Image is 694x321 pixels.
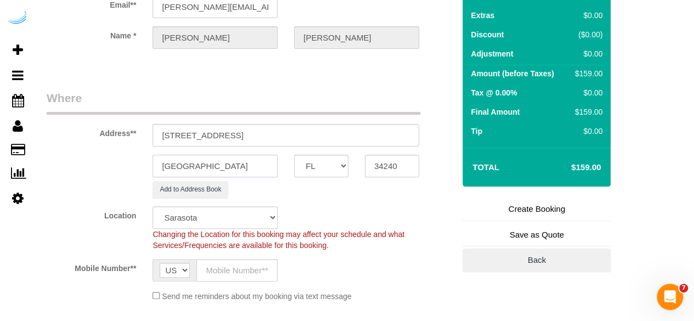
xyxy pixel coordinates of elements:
label: Discount [471,29,504,40]
label: Final Amount [471,106,520,117]
label: Amount (before Taxes) [471,68,554,79]
a: Create Booking [462,198,611,221]
label: Tip [471,126,482,137]
label: Mobile Number** [38,259,144,274]
img: Automaid Logo [7,11,29,26]
input: First Name** [153,26,278,49]
h4: $159.00 [538,163,601,172]
div: $159.00 [571,68,602,79]
div: $0.00 [571,126,602,137]
button: Add to Address Book [153,181,228,198]
a: Save as Quote [462,223,611,246]
label: Location [38,206,144,221]
input: Mobile Number** [196,259,278,281]
span: Send me reminders about my booking via text message [162,292,352,301]
legend: Where [47,90,420,115]
div: $159.00 [571,106,602,117]
input: Last Name** [294,26,419,49]
a: Back [462,249,611,272]
div: $0.00 [571,10,602,21]
div: $0.00 [571,48,602,59]
label: Extras [471,10,494,21]
iframe: Intercom live chat [657,284,683,310]
div: $0.00 [571,87,602,98]
label: Adjustment [471,48,513,59]
label: Tax @ 0.00% [471,87,517,98]
span: Changing the Location for this booking may affect your schedule and what Services/Frequencies are... [153,230,404,250]
strong: Total [472,162,499,172]
input: Zip Code** [365,155,419,177]
div: ($0.00) [571,29,602,40]
label: Name * [38,26,144,41]
span: 7 [679,284,688,292]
